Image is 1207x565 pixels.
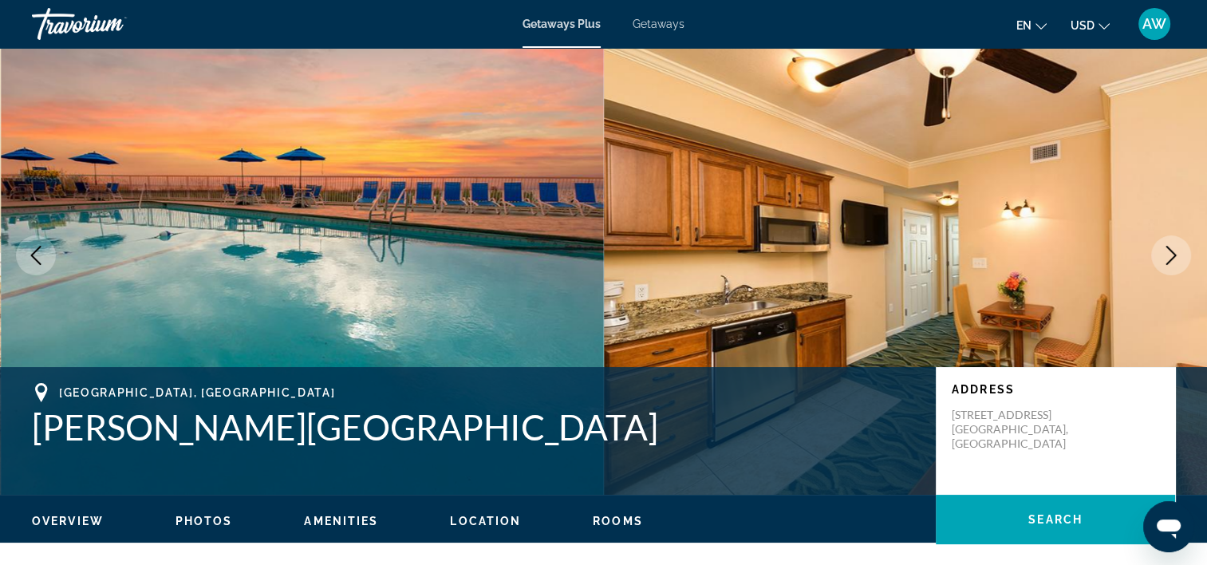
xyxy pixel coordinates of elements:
[952,408,1079,451] p: [STREET_ADDRESS] [GEOGRAPHIC_DATA], [GEOGRAPHIC_DATA]
[59,386,335,399] span: [GEOGRAPHIC_DATA], [GEOGRAPHIC_DATA]
[32,3,191,45] a: Travorium
[450,515,521,527] span: Location
[936,495,1175,544] button: Search
[633,18,684,30] a: Getaways
[450,514,521,528] button: Location
[304,515,378,527] span: Amenities
[32,514,104,528] button: Overview
[16,235,56,275] button: Previous image
[1151,235,1191,275] button: Next image
[1134,7,1175,41] button: User Menu
[1071,14,1110,37] button: Change currency
[1071,19,1095,32] span: USD
[304,514,378,528] button: Amenities
[1016,14,1047,37] button: Change language
[593,515,643,527] span: Rooms
[1016,19,1031,32] span: en
[523,18,601,30] a: Getaways Plus
[952,383,1159,396] p: Address
[1028,513,1083,526] span: Search
[32,515,104,527] span: Overview
[1142,16,1166,32] span: AW
[593,514,643,528] button: Rooms
[1143,501,1194,552] iframe: Button to launch messaging window
[32,406,920,448] h1: [PERSON_NAME][GEOGRAPHIC_DATA]
[176,515,233,527] span: Photos
[176,514,233,528] button: Photos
